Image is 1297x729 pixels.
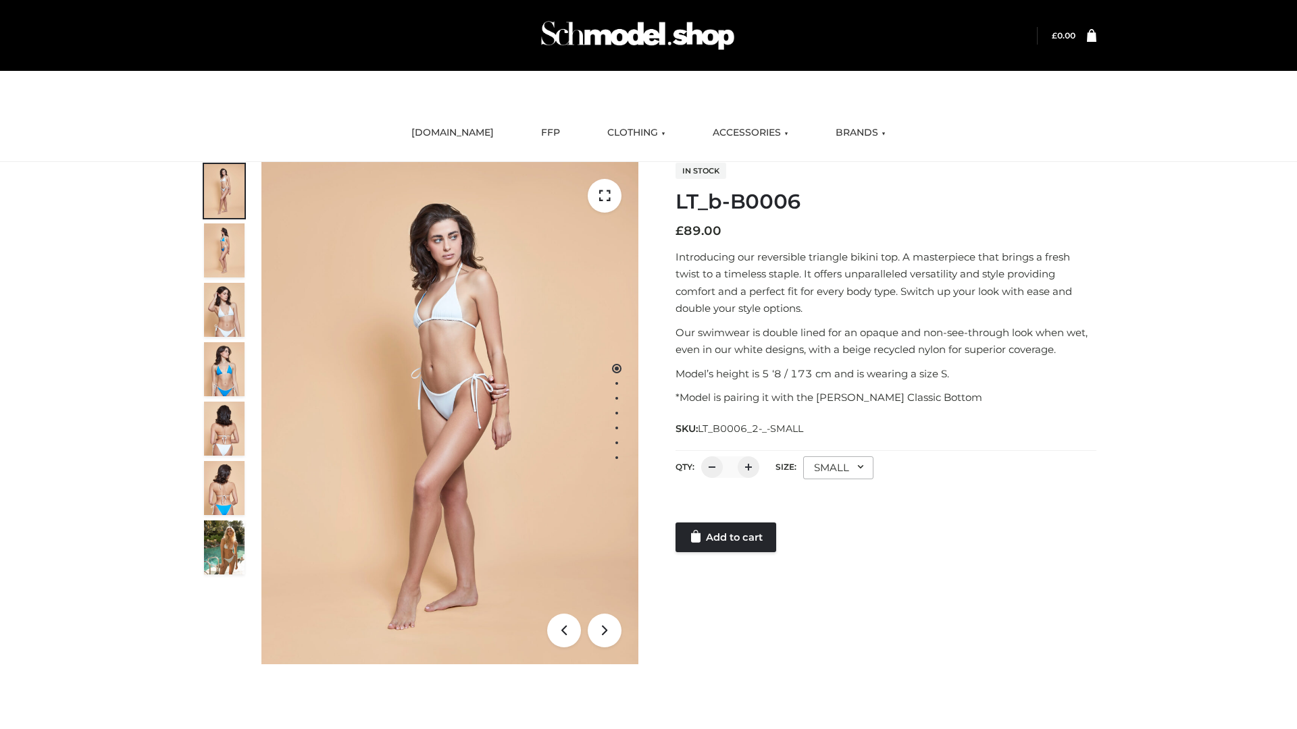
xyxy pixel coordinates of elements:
[676,190,1096,214] h1: LT_b-B0006
[204,402,245,456] img: ArielClassicBikiniTop_CloudNine_AzureSky_OW114ECO_7-scaled.jpg
[676,522,776,552] a: Add to cart
[597,118,676,148] a: CLOTHING
[204,461,245,515] img: ArielClassicBikiniTop_CloudNine_AzureSky_OW114ECO_8-scaled.jpg
[676,421,805,437] span: SKU:
[204,520,245,574] img: Arieltop_CloudNine_AzureSky2.jpg
[676,223,684,238] span: £
[204,283,245,337] img: ArielClassicBikiniTop_CloudNine_AzureSky_OW114ECO_3-scaled.jpg
[204,342,245,396] img: ArielClassicBikiniTop_CloudNine_AzureSky_OW114ECO_4-scaled.jpg
[676,223,721,238] bdi: 89.00
[703,118,798,148] a: ACCESSORIES
[676,389,1096,406] p: *Model is pairing it with the [PERSON_NAME] Classic Bottom
[775,462,796,472] label: Size:
[676,324,1096,358] p: Our swimwear is double lined for an opaque and non-see-through look when wet, even in our white d...
[676,248,1096,317] p: Introducing our reversible triangle bikini top. A masterpiece that brings a fresh twist to a time...
[204,164,245,218] img: ArielClassicBikiniTop_CloudNine_AzureSky_OW114ECO_1-scaled.jpg
[531,118,570,148] a: FFP
[676,163,726,179] span: In stock
[825,118,896,148] a: BRANDS
[1052,30,1075,40] bdi: 0.00
[401,118,504,148] a: [DOMAIN_NAME]
[676,365,1096,383] p: Model’s height is 5 ‘8 / 173 cm and is wearing a size S.
[698,423,803,435] span: LT_B0006_2-_-SMALL
[1052,30,1057,40] span: £
[676,462,694,472] label: QTY:
[803,456,873,479] div: SMALL
[536,9,739,62] img: Schmodel Admin 964
[204,223,245,277] img: ArielClassicBikiniTop_CloudNine_AzureSky_OW114ECO_2-scaled.jpg
[261,162,638,664] img: ArielClassicBikiniTop_CloudNine_AzureSky_OW114ECO_1
[1052,30,1075,40] a: £0.00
